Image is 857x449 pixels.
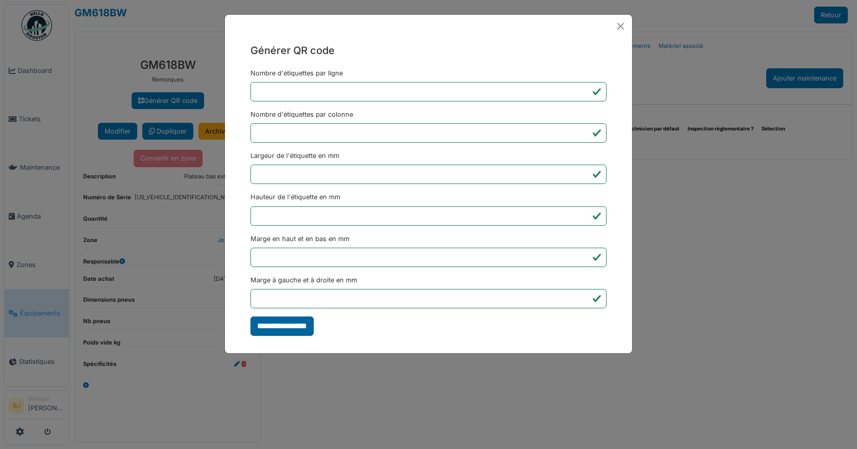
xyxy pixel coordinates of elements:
h5: Générer QR code [250,43,607,58]
label: Nombre d'étiquettes par colonne [250,110,353,119]
label: Hauteur de l'étiquette en mm [250,192,340,202]
label: Largeur de l'étiquette en mm [250,151,339,161]
label: Marge à gauche et à droite en mm [250,275,357,285]
label: Nombre d'étiquettes par ligne [250,68,343,78]
label: Marge en haut et en bas en mm [250,234,349,244]
button: Close [613,19,628,34]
